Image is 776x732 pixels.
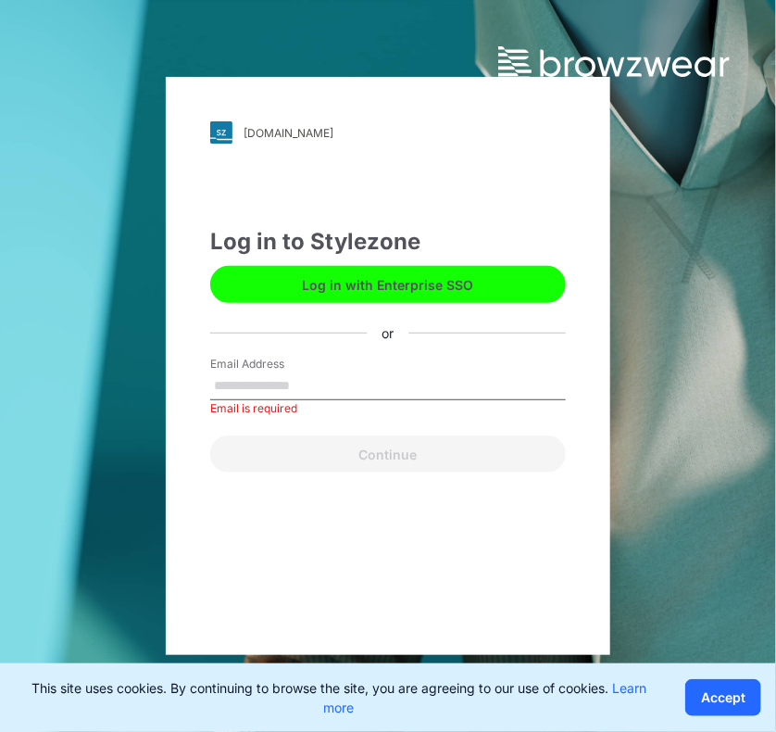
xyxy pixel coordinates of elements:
div: or [368,323,409,343]
button: Accept [685,679,761,716]
div: Log in to Stylezone [210,225,566,259]
img: browzwear-logo.73288ffb.svg [498,46,730,80]
button: Log in with Enterprise SSO [210,266,566,303]
label: Email Address [210,356,340,372]
a: [DOMAIN_NAME] [210,121,566,144]
div: [DOMAIN_NAME] [244,126,333,140]
div: Email is required [210,400,566,417]
p: This site uses cookies. By continuing to browse the site, you are agreeing to our use of cookies. [15,678,663,717]
img: svg+xml;base64,PHN2ZyB3aWR0aD0iMjgiIGhlaWdodD0iMjgiIHZpZXdCb3g9IjAgMCAyOCAyOCIgZmlsbD0ibm9uZSIgeG... [210,121,232,144]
